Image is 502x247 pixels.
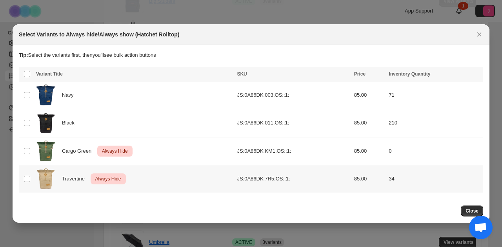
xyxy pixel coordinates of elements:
[235,109,351,137] td: JS:0A86DK:011:OS::1:
[466,208,478,214] span: Close
[474,29,485,40] button: Close
[354,71,366,77] span: Price
[389,71,430,77] span: Inventory Quantity
[352,137,387,165] td: 85.00
[386,165,483,193] td: 34
[352,109,387,137] td: 85.00
[36,140,56,162] img: JS0A86DKKM1-FRONT.webp
[386,137,483,165] td: 0
[386,109,483,137] td: 210
[461,206,483,216] button: Close
[235,137,351,165] td: JS:0A86DK:KM1:OS::1:
[19,51,483,59] p: Select the variants first, then you'll see bulk action buttons
[62,119,79,127] span: Black
[36,168,56,190] img: JS0A86DK7R5-FRONT.webp
[235,81,351,109] td: JS:0A86DK:003:OS::1:
[352,81,387,109] td: 85.00
[19,31,179,38] h2: Select Variants to Always hide/Always show (Hatchet Rolltop)
[94,174,123,184] span: Always Hide
[62,147,96,155] span: Cargo Green
[352,165,387,193] td: 85.00
[36,112,56,134] img: JS0A86DK011-FRONT.webp
[62,175,89,183] span: Travertine
[62,91,78,99] span: Navy
[386,81,483,109] td: 71
[19,52,28,58] strong: Tip:
[100,146,129,156] span: Always Hide
[36,71,63,77] span: Variant Title
[235,165,351,193] td: JS:0A86DK:7R5:OS::1:
[36,84,56,106] img: JS0A86DK003-FRONT.webp
[237,71,247,77] span: SKU
[469,216,493,239] div: Open chat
